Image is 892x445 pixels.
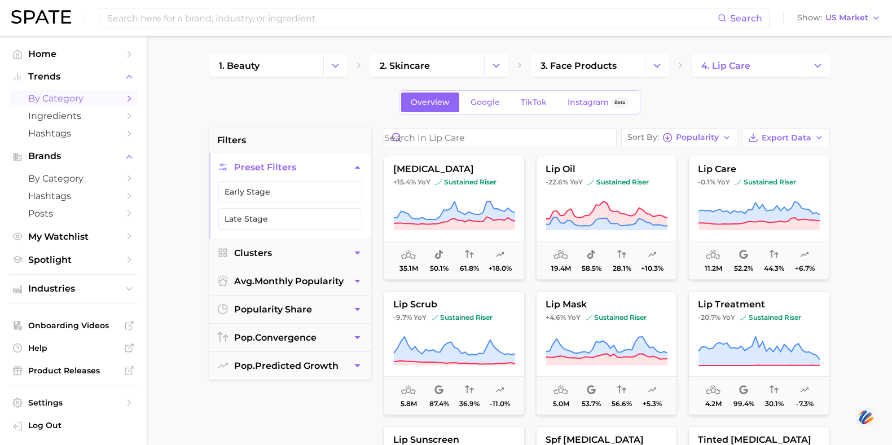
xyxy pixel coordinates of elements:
button: lip mask+4.6% YoYsustained risersustained riser5.0m53.7%56.6%+5.3% [536,291,677,415]
span: -0.1% [698,178,715,186]
a: Spotlight [9,251,138,268]
span: Show [797,15,822,21]
span: lip oil [537,164,676,174]
span: YoY [418,178,430,187]
span: average monthly popularity: High Popularity [401,384,416,397]
span: popularity convergence: Low Convergence [617,248,626,262]
span: YoY [568,313,581,322]
span: YoY [717,178,730,187]
span: by Category [28,93,118,104]
span: filters [217,134,246,147]
input: Search in lip care [384,129,616,147]
span: YoY [414,313,427,322]
span: 4. lip care [701,60,750,71]
span: predicted growth [234,360,339,371]
span: popularity share: Google [587,384,596,397]
img: sustained riser [587,179,594,186]
span: Export Data [762,133,811,143]
span: Product Releases [28,365,118,376]
span: popularity convergence: Medium Convergence [617,384,626,397]
span: 30.1% [764,400,783,408]
span: average monthly popularity: Very High Popularity [553,248,568,262]
a: 2. skincare [370,54,484,77]
span: 2. skincare [380,60,430,71]
span: lip mask [537,299,676,310]
span: Popularity [676,134,719,140]
button: avg.monthly popularity [209,267,371,295]
span: 35.1m [399,265,418,272]
a: Hashtags [9,187,138,205]
span: 11.2m [704,265,722,272]
span: popularity share: TikTok [434,248,443,262]
span: Beta [614,98,625,107]
span: YoY [570,178,583,187]
span: spf [MEDICAL_DATA] [537,435,676,445]
button: Industries [9,280,138,297]
span: tinted [MEDICAL_DATA] [689,435,829,445]
a: 3. face products [531,54,645,77]
img: svg+xml;base64,PHN2ZyB3aWR0aD0iNDQiIGhlaWdodD0iNDQiIHZpZXdCb3g9IjAgMCA0NCA0NCIgZmlsbD0ibm9uZSIgeG... [856,407,876,428]
span: popularity share: Google [739,248,748,262]
span: YoY [722,313,735,322]
button: Trends [9,68,138,85]
span: popularity predicted growth: Very Unlikely [495,384,504,397]
a: by Category [9,170,138,187]
span: lip treatment [689,299,829,310]
span: +10.3% [641,265,663,272]
span: -22.6% [546,178,568,186]
span: Industries [28,284,118,294]
a: Posts [9,205,138,222]
span: Spotlight [28,254,118,265]
a: Settings [9,394,138,411]
span: 28.1% [612,265,631,272]
img: sustained riser [735,179,741,186]
span: 50.1% [429,265,448,272]
span: popularity share: Google [434,384,443,397]
span: sustained riser [585,313,647,322]
span: popularity share [234,304,312,315]
a: Help [9,340,138,356]
span: monthly popularity [234,276,344,287]
abbr: average [234,276,254,287]
span: 19.4m [551,265,570,272]
a: 4. lip care [692,54,806,77]
span: Home [28,49,118,59]
span: popularity predicted growth: Likely [800,248,809,262]
img: sustained riser [431,314,438,321]
span: average monthly popularity: Very High Popularity [401,248,416,262]
button: [MEDICAL_DATA]+15.4% YoYsustained risersustained riser35.1m50.1%61.8%+18.0% [384,156,525,280]
a: InstagramBeta [558,92,638,112]
span: [MEDICAL_DATA] [384,164,524,174]
span: -20.7% [698,313,720,321]
span: 36.9% [459,400,480,408]
img: sustained riser [740,314,746,321]
span: lip sunscreen [384,435,524,445]
span: Ingredients [28,111,118,121]
span: popularity convergence: Medium Convergence [770,248,779,262]
a: Ingredients [9,107,138,125]
span: +15.4% [393,178,416,186]
span: 4.2m [705,400,721,408]
button: Change Category [806,54,830,77]
span: 1. beauty [219,60,260,71]
span: Google [471,98,500,107]
span: popularity predicted growth: Uncertain [648,384,657,397]
button: lip care-0.1% YoYsustained risersustained riser11.2m52.2%44.3%+6.7% [688,156,829,280]
span: lip scrub [384,299,524,310]
a: TikTok [511,92,556,112]
span: 53.7% [582,400,601,408]
a: Hashtags [9,125,138,142]
span: average monthly popularity: High Popularity [706,384,720,397]
abbr: popularity index [234,360,255,371]
span: Overview [411,98,450,107]
span: Settings [28,398,118,408]
span: popularity share: Google [739,384,748,397]
span: 58.5% [581,265,601,272]
span: 44.3% [764,265,784,272]
span: -9.7% [393,313,412,321]
button: Brands [9,148,138,165]
span: Posts [28,208,118,219]
a: Google [461,92,509,112]
span: Hashtags [28,191,118,201]
span: +18.0% [488,265,511,272]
